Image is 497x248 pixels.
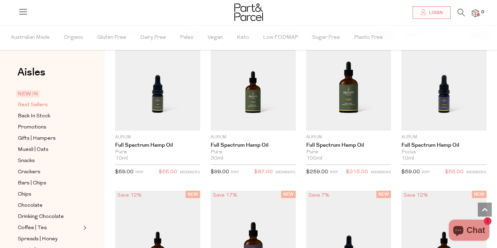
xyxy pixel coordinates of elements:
[115,142,200,148] a: Full Spectrum Hemp Oil
[135,170,143,174] small: RRP
[306,169,328,175] span: $259.00
[18,90,81,98] a: NEW IN
[472,9,479,17] a: 0
[466,170,487,174] small: MEMBERS
[18,146,48,154] span: Muesli | Oats
[115,30,200,131] img: Full Spectrum Hemp Oil
[211,169,229,175] span: $99.00
[276,170,296,174] small: MEMBERS
[211,142,296,148] a: Full Spectrum Hemp Oil
[18,101,48,109] span: Best Sellers
[17,67,45,85] a: Aisles
[401,155,414,162] span: 10ml
[376,191,391,198] span: NEW
[180,170,200,174] small: MEMBERS
[447,220,491,242] inbox-online-store-chat: Shopify online store chat
[18,179,46,188] span: Bars | Chips
[472,191,487,198] span: NEW
[18,112,81,121] a: Back In Stock
[427,10,443,16] span: Login
[18,156,81,165] a: Snacks
[18,201,81,210] a: Chocolate
[371,170,391,174] small: MEMBERS
[211,134,296,140] p: Aurum
[16,90,40,97] span: NEW IN
[18,224,81,232] a: Coffee | Tea
[237,25,249,50] span: Keto
[186,191,200,198] span: NEW
[18,145,81,154] a: Muesli | Oats
[445,168,464,177] span: $55.00
[401,149,487,155] div: Focus
[18,212,81,221] a: Drinking Chocolate
[18,112,50,121] span: Back In Stock
[401,142,487,148] a: Full Spectrum Hemp Oil
[306,149,391,155] div: Pure
[281,191,296,198] span: NEW
[330,170,338,174] small: RRP
[18,134,81,143] a: Gifts | Hampers
[401,30,487,131] img: Full Spectrum Hemp Oil
[64,25,83,50] span: Organic
[480,9,486,15] span: 0
[211,149,296,155] div: Pure
[159,168,177,177] span: $55.00
[401,134,487,140] p: Aurum
[208,25,223,50] span: Vegan
[306,142,391,148] a: Full Spectrum Hemp Oil
[263,25,298,50] span: Low FODMAP
[18,168,40,176] span: Crackers
[413,6,451,19] a: Login
[354,25,383,50] span: Plastic Free
[312,25,340,50] span: Sugar Free
[401,191,430,200] div: Save 12%
[115,169,134,175] span: $59.00
[11,25,50,50] span: Australian Made
[306,30,391,131] img: Full Spectrum Hemp Oil
[18,168,81,176] a: Crackers
[18,101,81,109] a: Best Sellers
[82,224,86,232] button: Expand/Collapse Coffee | Tea
[211,155,223,162] span: 30ml
[306,155,322,162] span: 100ml
[211,30,296,131] img: Full Spectrum Hemp Oil
[401,169,420,175] span: $59.00
[18,224,47,232] span: Coffee | Tea
[115,155,128,162] span: 10ml
[18,235,81,243] a: Spreads | Honey
[18,190,31,199] span: Chips
[211,191,239,200] div: Save 17%
[140,25,166,50] span: Dairy Free
[422,170,430,174] small: RRP
[254,168,273,177] span: $87.00
[346,168,368,177] span: $215.00
[18,179,81,188] a: Bars | Chips
[18,202,43,210] span: Chocolate
[18,157,35,165] span: Snacks
[115,134,200,140] p: Aurum
[180,25,194,50] span: Paleo
[17,65,45,80] span: Aisles
[306,191,331,200] div: Save 7%
[115,149,200,155] div: Pure
[97,25,126,50] span: Gluten Free
[231,170,239,174] small: RRP
[115,191,144,200] div: Save 12%
[234,3,263,21] img: Part&Parcel
[306,134,391,140] p: Aurum
[18,213,64,221] span: Drinking Chocolate
[18,123,46,132] span: Promotions
[18,190,81,199] a: Chips
[18,123,81,132] a: Promotions
[18,235,58,243] span: Spreads | Honey
[18,134,56,143] span: Gifts | Hampers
